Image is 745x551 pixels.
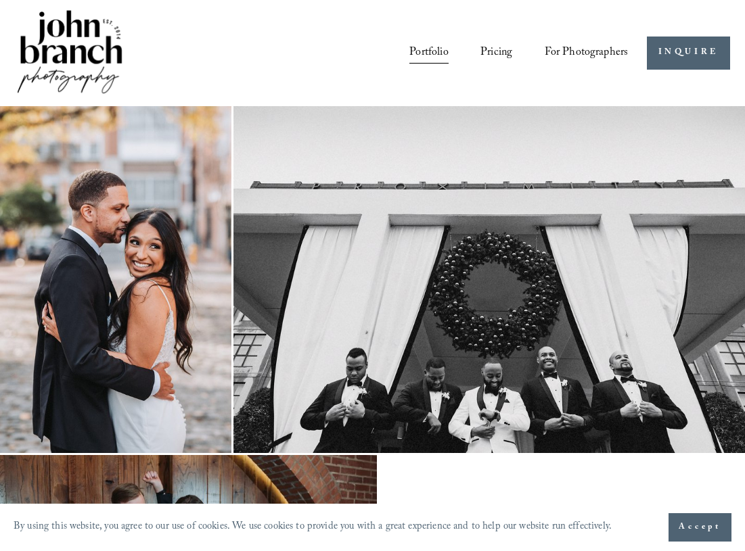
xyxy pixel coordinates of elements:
[669,513,731,542] button: Accept
[545,41,629,65] a: folder dropdown
[679,521,721,534] span: Accept
[545,43,629,64] span: For Photographers
[480,41,512,65] a: Pricing
[15,7,125,99] img: John Branch IV Photography
[409,41,448,65] a: Portfolio
[647,37,730,70] a: INQUIRE
[14,517,612,537] p: By using this website, you agree to our use of cookies. We use cookies to provide you with a grea...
